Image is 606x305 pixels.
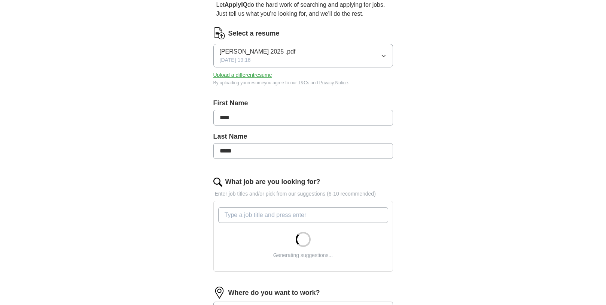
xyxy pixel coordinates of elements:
[273,251,333,259] div: Generating suggestions...
[228,28,280,39] label: Select a resume
[298,80,309,85] a: T&Cs
[213,132,393,142] label: Last Name
[213,27,225,39] img: CV Icon
[228,288,320,298] label: Where do you want to work?
[213,79,393,86] div: By uploading your resume you agree to our and .
[213,287,225,299] img: location.png
[225,1,247,8] strong: ApplyIQ
[213,71,272,79] button: Upload a differentresume
[220,56,251,64] span: [DATE] 19:16
[220,47,296,56] span: [PERSON_NAME] 2025 .pdf
[213,178,222,187] img: search.png
[225,177,320,187] label: What job are you looking for?
[213,44,393,67] button: [PERSON_NAME] 2025 .pdf[DATE] 19:16
[213,190,393,198] p: Enter job titles and/or pick from our suggestions (6-10 recommended)
[319,80,348,85] a: Privacy Notice
[213,98,393,108] label: First Name
[218,207,388,223] input: Type a job title and press enter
